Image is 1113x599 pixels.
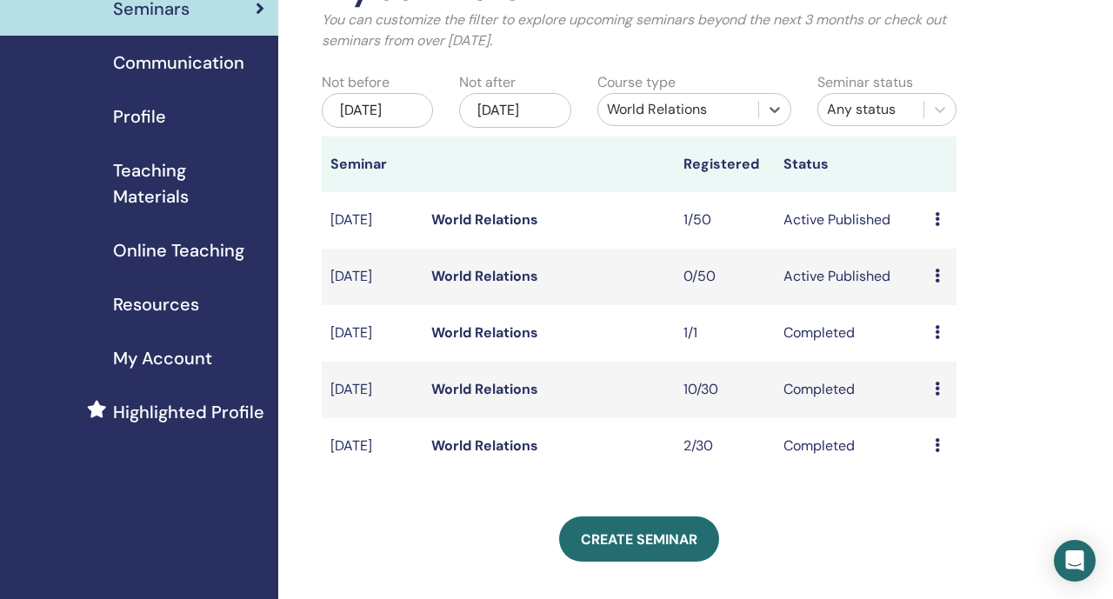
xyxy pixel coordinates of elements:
span: Teaching Materials [113,157,264,210]
td: 2/30 [675,418,776,475]
td: Active Published [775,249,926,305]
span: Resources [113,291,199,317]
div: Open Intercom Messenger [1054,540,1096,582]
td: Active Published [775,192,926,249]
p: You can customize the filter to explore upcoming seminars beyond the next 3 months or check out s... [322,10,956,51]
td: [DATE] [322,305,423,362]
td: [DATE] [322,249,423,305]
td: [DATE] [322,418,423,475]
div: [DATE] [459,93,570,128]
span: Profile [113,103,166,130]
td: [DATE] [322,192,423,249]
a: World Relations [431,210,538,229]
td: 1/1 [675,305,776,362]
span: Communication [113,50,244,76]
th: Registered [675,136,776,192]
span: Online Teaching [113,237,244,263]
td: Completed [775,418,926,475]
th: Status [775,136,926,192]
td: 1/50 [675,192,776,249]
label: Not before [322,72,390,93]
label: Not after [459,72,516,93]
a: World Relations [431,323,538,342]
div: Any status [827,99,915,120]
span: Create seminar [581,530,697,549]
th: Seminar [322,136,423,192]
a: World Relations [431,436,538,455]
td: 10/30 [675,362,776,418]
div: [DATE] [322,93,433,128]
td: Completed [775,305,926,362]
div: World Relations [607,99,750,120]
span: Highlighted Profile [113,399,264,425]
span: My Account [113,345,212,371]
a: World Relations [431,380,538,398]
label: Seminar status [817,72,913,93]
td: Completed [775,362,926,418]
label: Course type [597,72,676,93]
a: Create seminar [559,516,719,562]
td: 0/50 [675,249,776,305]
a: World Relations [431,267,538,285]
td: [DATE] [322,362,423,418]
